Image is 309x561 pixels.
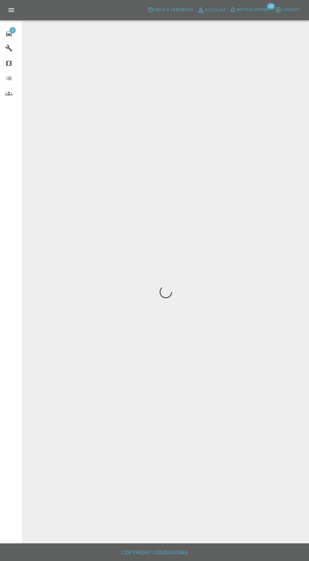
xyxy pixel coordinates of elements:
span: Logout [282,6,300,14]
span: Notifications [236,6,269,14]
button: Notifications [228,5,271,15]
button: Help & Feedback [146,5,195,15]
span: 2 [9,27,16,33]
h6: Copyright © 2025 Axioma [5,548,304,557]
span: 19 [267,3,275,9]
span: Account [205,7,226,14]
a: Account [195,5,228,15]
button: Logout [273,5,301,15]
button: Open drawer [4,3,19,18]
span: Help & Feedback [154,6,194,14]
